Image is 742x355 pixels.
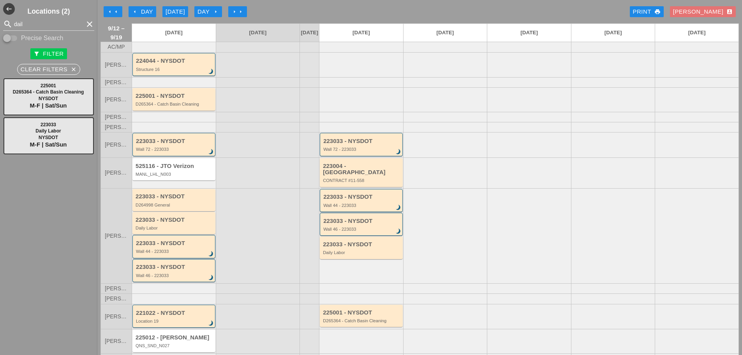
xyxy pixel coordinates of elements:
[30,141,67,148] span: M-F | Sat/Sun
[726,9,733,15] i: account_box
[105,62,128,68] span: [PERSON_NAME]
[319,24,403,42] a: [DATE]
[107,9,113,15] i: arrow_left
[3,3,15,15] i: west
[3,19,12,29] i: search
[323,227,400,231] div: Wall 46 - 223033
[105,338,128,344] span: [PERSON_NAME]
[673,7,733,16] div: [PERSON_NAME]
[136,264,213,270] div: 223033 - NYSDOT
[13,89,84,95] span: D265364 - Catch Basin Cleaning
[39,135,58,140] span: NYSDOT
[136,343,213,348] div: QNS_SND_N027
[30,102,67,109] span: M-F | Sat/Sun
[136,147,213,152] div: Wall 72 - 223033
[21,65,77,74] div: Clear Filters
[136,102,213,106] div: D265364 - Catch Basin Cleaning
[85,19,94,29] i: clear
[207,319,215,328] i: brightness_3
[194,6,222,17] button: Day
[323,147,400,152] div: Wall 72 - 223033
[323,318,401,323] div: D265364 - Catch Basin Cleaning
[670,6,736,17] button: [PERSON_NAME]
[197,7,219,16] div: Day
[30,48,67,59] button: Filter
[17,64,81,75] button: Clear Filters
[132,7,153,16] div: Day
[129,6,156,17] button: Day
[404,24,487,42] a: [DATE]
[136,226,213,230] div: Daily Labor
[323,194,400,200] div: 223033 - NYSDOT
[323,241,401,248] div: 223033 - NYSDOT
[3,3,15,15] button: Shrink Sidebar
[70,66,77,72] i: close
[33,51,40,57] i: filter_alt
[136,319,213,323] div: Location 19
[105,233,128,239] span: [PERSON_NAME]
[136,93,213,99] div: 225001 - NYSDOT
[108,44,125,50] span: AC/MP
[35,128,61,134] span: Daily Labor
[238,9,244,15] i: arrow_right
[136,203,213,207] div: D264998 General
[655,24,738,42] a: [DATE]
[136,67,213,72] div: Structure 16
[104,6,122,17] button: Move Back 1 Week
[323,250,401,255] div: Daily Labor
[136,249,213,254] div: Wall 44 - 223033
[323,218,400,224] div: 223033 - NYSDOT
[105,124,128,130] span: [PERSON_NAME]
[394,203,403,212] i: brightness_3
[136,334,213,341] div: 225012 - [PERSON_NAME]
[105,142,128,148] span: [PERSON_NAME]
[231,9,238,15] i: arrow_right
[207,67,215,76] i: brightness_3
[323,309,401,316] div: 225001 - NYSDOT
[323,138,400,145] div: 223033 - NYSDOT
[136,193,213,200] div: 223033 - NYSDOT
[136,58,213,64] div: 224044 - NYSDOT
[105,170,128,176] span: [PERSON_NAME]
[136,163,213,170] div: 525116 - JTO Verizon
[300,24,319,42] a: [DATE]
[105,24,128,42] span: 9/12 – 9/19
[654,9,661,15] i: print
[105,114,128,120] span: [PERSON_NAME]
[394,227,403,236] i: brightness_3
[3,34,94,43] div: Enable Precise search to match search terms exactly.
[14,18,83,30] input: Search
[228,6,247,17] button: Move Ahead 1 Week
[323,178,401,183] div: CONTRACT #11-558
[105,79,128,85] span: [PERSON_NAME]
[39,96,58,101] span: NYSDOT
[166,7,185,16] div: [DATE]
[41,122,56,127] span: 223033
[136,310,213,316] div: 221022 - NYSDOT
[105,286,128,291] span: [PERSON_NAME]
[162,6,188,17] button: [DATE]
[630,6,664,17] a: Print
[136,138,213,145] div: 223033 - NYSDOT
[33,49,63,58] div: Filter
[105,97,128,102] span: [PERSON_NAME]
[41,83,56,88] span: 225001
[113,9,119,15] i: arrow_left
[105,314,128,320] span: [PERSON_NAME]
[323,163,401,176] div: 223004 - [GEOGRAPHIC_DATA]
[633,7,661,16] div: Print
[132,9,138,15] i: arrow_left
[105,296,128,302] span: [PERSON_NAME]
[216,24,300,42] a: [DATE]
[21,34,63,42] label: Precise Search
[394,148,403,156] i: brightness_3
[207,250,215,258] i: brightness_3
[207,148,215,156] i: brightness_3
[136,273,213,278] div: Wall 46 - 223033
[571,24,655,42] a: [DATE]
[136,240,213,247] div: 223033 - NYSDOT
[136,172,213,177] div: MANL_LHL_N003
[132,24,216,42] a: [DATE]
[323,203,400,208] div: Wall 44 - 223033
[213,9,219,15] i: arrow_right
